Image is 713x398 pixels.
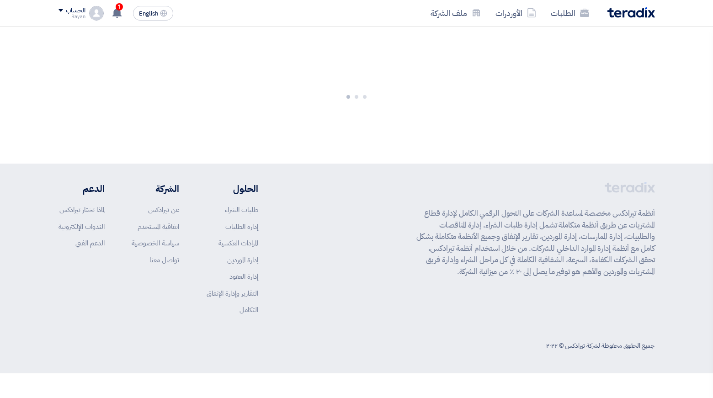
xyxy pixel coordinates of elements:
[543,2,596,24] a: الطلبات
[488,2,543,24] a: الأوردرات
[149,255,179,265] a: تواصل معنا
[546,341,654,350] div: جميع الحقوق محفوظة لشركة تيرادكس © ٢٠٢٢
[133,6,173,21] button: English
[207,288,258,298] a: التقارير وإدارة الإنفاق
[416,207,655,277] p: أنظمة تيرادكس مخصصة لمساعدة الشركات على التحول الرقمي الكامل لإدارة قطاع المشتريات عن طريق أنظمة ...
[59,182,105,196] li: الدعم
[207,182,258,196] li: الحلول
[66,7,85,15] div: الحساب
[225,222,258,232] a: إدارة الطلبات
[75,238,105,248] a: الدعم الفني
[132,182,179,196] li: الشركة
[138,222,179,232] a: اتفاقية المستخدم
[59,205,105,215] a: لماذا تختار تيرادكس
[607,7,655,18] img: Teradix logo
[225,205,258,215] a: طلبات الشراء
[132,238,179,248] a: سياسة الخصوصية
[148,205,179,215] a: عن تيرادكس
[239,305,258,315] a: التكامل
[59,222,105,232] a: الندوات الإلكترونية
[116,3,123,11] span: 1
[218,238,258,248] a: المزادات العكسية
[59,14,85,19] div: Rayan
[229,271,258,281] a: إدارة العقود
[89,6,104,21] img: profile_test.png
[139,11,158,17] span: English
[423,2,488,24] a: ملف الشركة
[227,255,258,265] a: إدارة الموردين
